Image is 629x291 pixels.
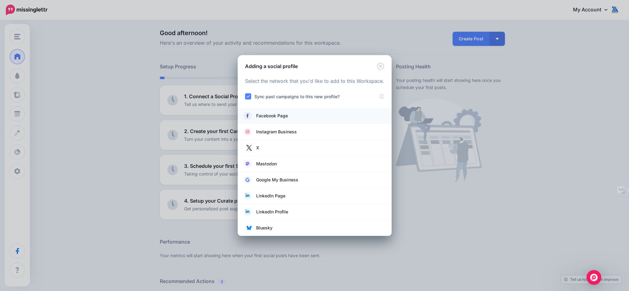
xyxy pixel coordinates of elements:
[244,143,254,153] img: twitter.jpg
[254,93,340,100] label: Sync past campaigns to this new profile?
[244,127,385,136] a: Instagram Business
[587,270,601,285] div: Open Intercom Messenger
[245,77,384,85] p: Select the network that you'd like to add to this Workspace.
[244,192,385,200] a: LinkedIn Page
[244,208,385,216] a: LinkedIn Profile
[256,128,297,135] span: Instagram Business
[256,160,277,168] span: Mastodon
[256,224,272,232] span: Bluesky
[244,176,385,184] a: Google My Business
[256,208,288,216] span: LinkedIn Profile
[244,143,385,152] a: X
[256,112,288,119] span: Facebook Page
[256,176,298,184] span: Google My Business
[256,144,259,152] span: X
[245,63,298,70] h5: Adding a social profile
[244,111,385,120] a: Facebook Page
[377,63,384,70] button: Close
[244,160,385,168] a: Mastodon
[247,225,252,230] img: bluesky.png
[256,192,285,200] span: LinkedIn Page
